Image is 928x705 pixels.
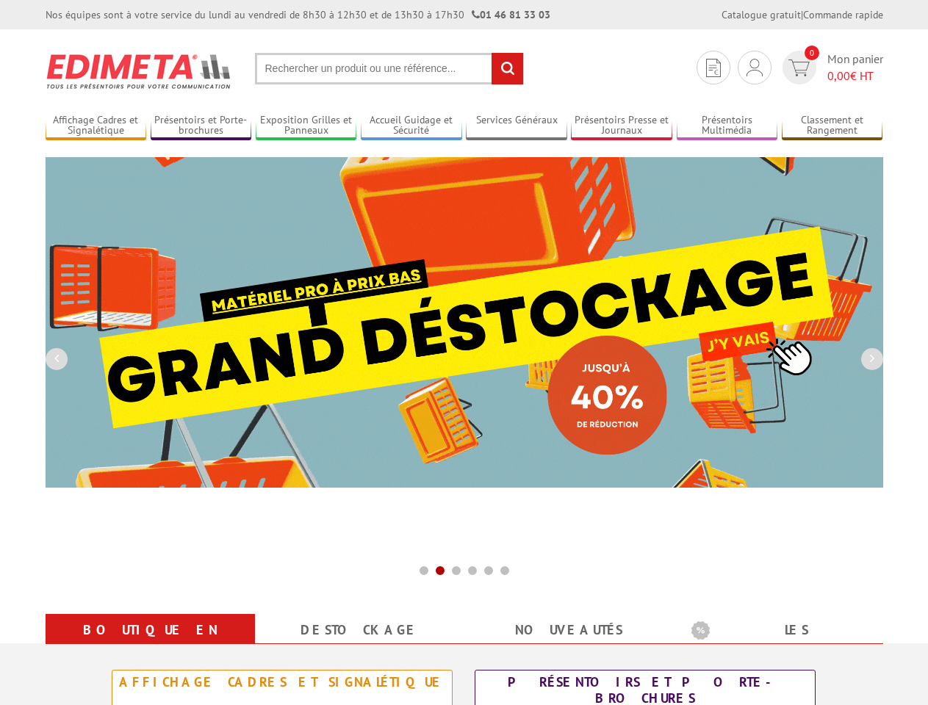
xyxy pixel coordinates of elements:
a: devis rapide 0 Mon panier 0,00€ HT [779,51,883,84]
img: Présentoir, panneau, stand - Edimeta - PLV, affichage, mobilier bureau, entreprise [46,44,233,98]
a: Boutique en ligne [63,617,237,670]
div: Affichage Cadres et Signalétique [116,674,448,690]
a: Les promotions [691,617,866,670]
a: Commande rapide [803,8,883,21]
input: Rechercher un produit ou une référence... [255,53,524,84]
img: devis rapide [706,59,721,77]
img: devis rapide [747,59,763,76]
a: Affichage Cadres et Signalétique [46,114,147,138]
a: Présentoirs Multimédia [677,114,778,138]
img: devis rapide [788,59,810,76]
b: Les promotions [691,617,875,646]
a: Exposition Grilles et Panneaux [256,114,357,138]
a: Présentoirs et Porte-brochures [151,114,252,138]
a: Services Généraux [466,114,567,138]
input: rechercher [492,53,523,84]
span: Mon panier [827,51,883,84]
span: € HT [827,68,883,84]
a: Destockage [273,617,447,643]
span: 0 [805,46,819,60]
div: | [722,7,883,22]
a: Classement et Rangement [782,114,883,138]
div: Nos équipes sont à votre service du lundi au vendredi de 8h30 à 12h30 et de 13h30 à 17h30 [46,7,550,22]
a: nouveautés [482,617,656,643]
strong: 01 46 81 33 03 [472,8,550,21]
a: Présentoirs Presse et Journaux [571,114,672,138]
span: 0,00 [827,68,850,83]
a: Accueil Guidage et Sécurité [361,114,462,138]
a: Catalogue gratuit [722,8,801,21]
